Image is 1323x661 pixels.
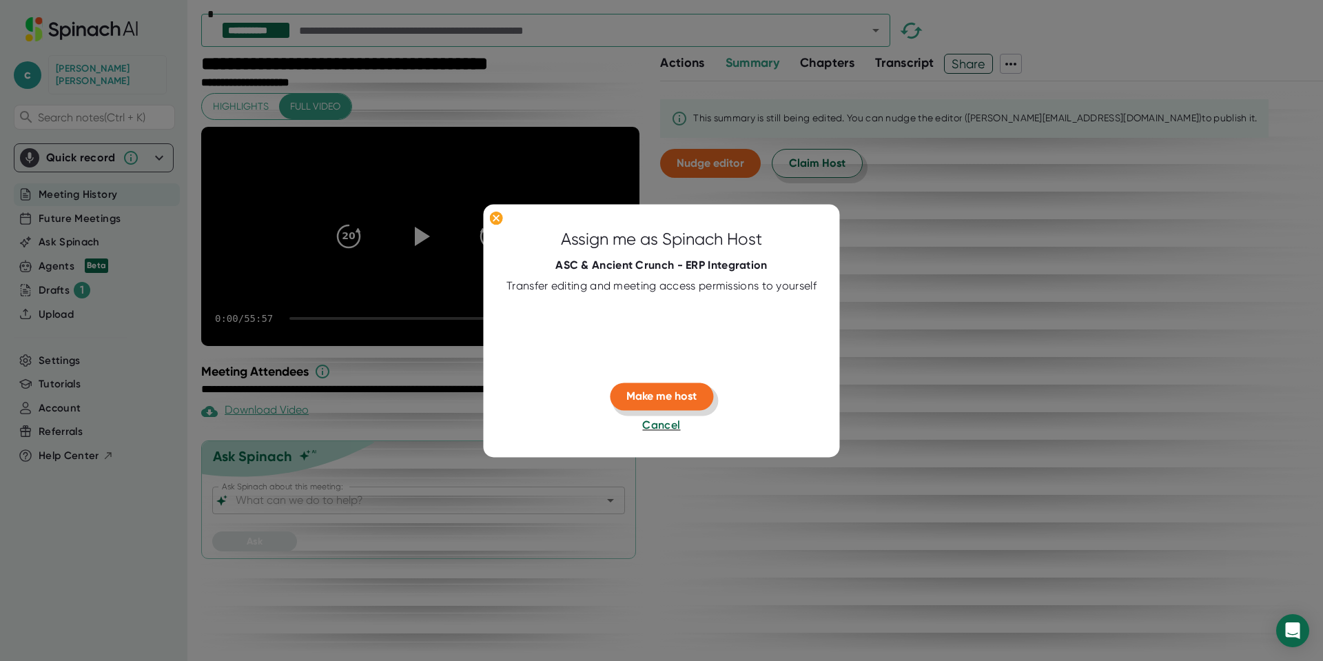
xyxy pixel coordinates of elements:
div: Assign me as Spinach Host [561,227,762,252]
button: Cancel [642,418,680,434]
div: Transfer editing and meeting access permissions to yourself [506,280,817,294]
div: Open Intercom Messenger [1276,614,1309,647]
span: Cancel [642,419,680,432]
span: Make me host [626,390,697,403]
div: ASC & Ancient Crunch - ERP Integration [555,259,767,273]
button: Make me host [610,383,713,411]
